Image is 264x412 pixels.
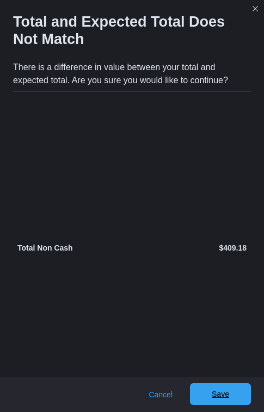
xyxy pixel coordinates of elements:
[249,2,262,15] button: Closes this modal window
[212,389,229,399] span: Save
[134,242,247,253] p: $409.18
[149,389,173,400] span: Cancel
[13,13,242,48] h1: Total and Expected Total Does Not Match
[190,383,251,405] button: Save
[144,384,177,405] button: Cancel
[13,61,251,87] div: There is a difference in value between your total and expected total. Are you sure you would like...
[17,242,130,253] p: Total Non Cash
